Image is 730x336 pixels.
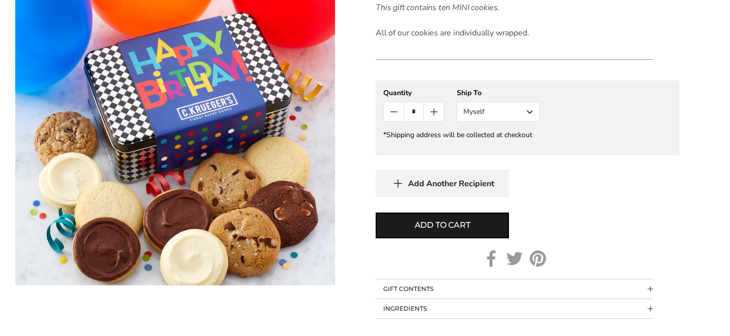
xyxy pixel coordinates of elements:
[376,213,509,238] button: Add to cart
[376,80,679,155] gfm-form: New recipient
[376,279,653,299] button: Collapsible block button
[483,250,499,267] a: Facebook
[376,299,653,318] button: Collapsible block button
[376,170,509,197] button: Add Another Recipient
[376,27,653,39] p: All of our cookies are individually wrapped.
[457,88,540,98] div: Ship To
[506,250,523,267] a: Twitter
[404,102,424,121] input: Quantity
[424,102,444,121] button: Count plus
[383,88,444,98] div: Quantity
[383,130,672,140] div: *Shipping address will be collected at checkout
[376,2,500,13] em: This gift contains ten MINI cookies.
[415,219,470,231] span: Add to cart
[384,102,404,121] button: Count minus
[530,250,546,267] a: Pinterest
[408,179,494,189] span: Add Another Recipient
[457,102,540,122] button: Myself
